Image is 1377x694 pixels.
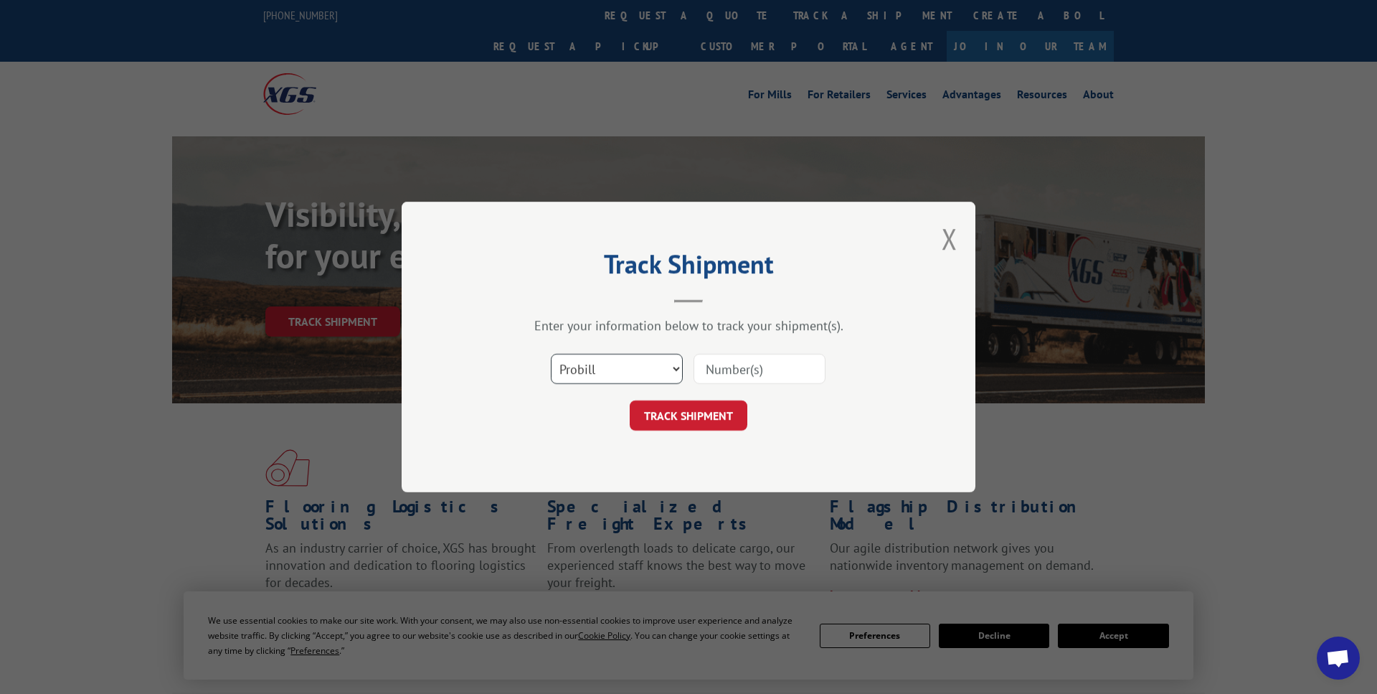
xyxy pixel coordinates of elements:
[473,317,904,334] div: Enter your information below to track your shipment(s).
[473,254,904,281] h2: Track Shipment
[1317,637,1360,680] div: Open chat
[694,354,825,384] input: Number(s)
[942,220,957,258] button: Close modal
[630,400,747,431] button: TRACK SHIPMENT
